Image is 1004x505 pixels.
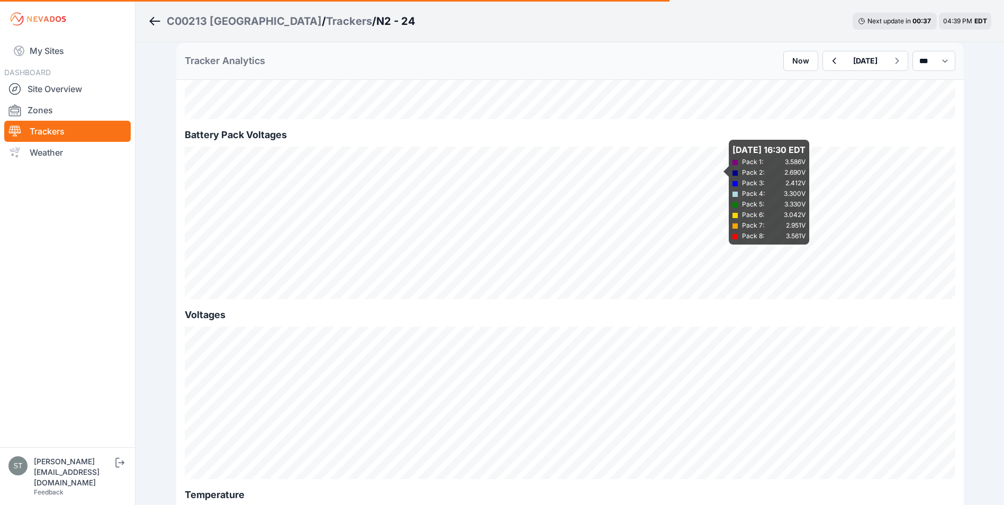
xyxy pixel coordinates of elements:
button: Now [783,51,818,71]
h2: Voltages [185,308,955,322]
div: [PERSON_NAME][EMAIL_ADDRESS][DOMAIN_NAME] [34,456,113,488]
h2: Temperature [185,488,955,502]
a: Weather [4,142,131,163]
span: 04:39 PM [943,17,972,25]
span: Next update in [867,17,911,25]
a: Site Overview [4,78,131,100]
h2: Tracker Analytics [185,53,265,68]
a: My Sites [4,38,131,64]
a: Feedback [34,488,64,496]
a: Zones [4,100,131,121]
a: Trackers [326,14,372,29]
span: DASHBOARD [4,68,51,77]
div: 00 : 37 [912,17,931,25]
img: Nevados [8,11,68,28]
span: / [322,14,326,29]
h2: Battery Pack Voltages [185,128,955,142]
button: [DATE] [845,51,886,70]
nav: Breadcrumb [148,7,415,35]
span: EDT [974,17,987,25]
span: / [372,14,376,29]
h3: N2 - 24 [376,14,415,29]
img: steve@nevados.solar [8,456,28,475]
a: C00213 [GEOGRAPHIC_DATA] [167,14,322,29]
a: Trackers [4,121,131,142]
